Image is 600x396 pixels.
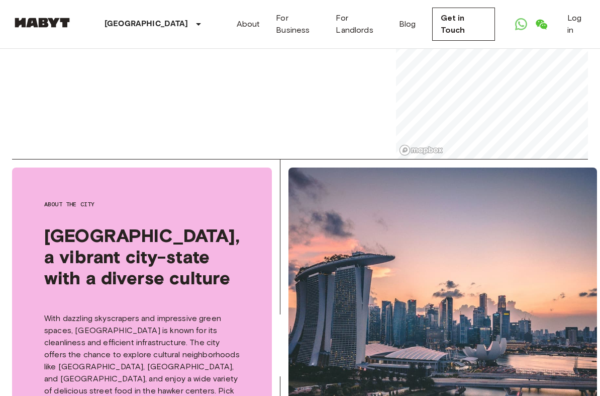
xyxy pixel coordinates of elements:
a: About [237,18,260,30]
a: Log in [567,12,588,36]
a: For Landlords [336,12,383,36]
img: Habyt [12,18,72,28]
a: Blog [399,18,416,30]
a: Open WeChat [531,14,551,34]
a: For Business [276,12,320,36]
span: About the city [44,200,240,209]
a: Mapbox logo [399,145,443,156]
p: [GEOGRAPHIC_DATA] [105,18,188,30]
a: Get in Touch [432,8,495,41]
span: [GEOGRAPHIC_DATA], a vibrant city-state with a diverse culture [44,225,240,289]
a: Open WhatsApp [511,14,531,34]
